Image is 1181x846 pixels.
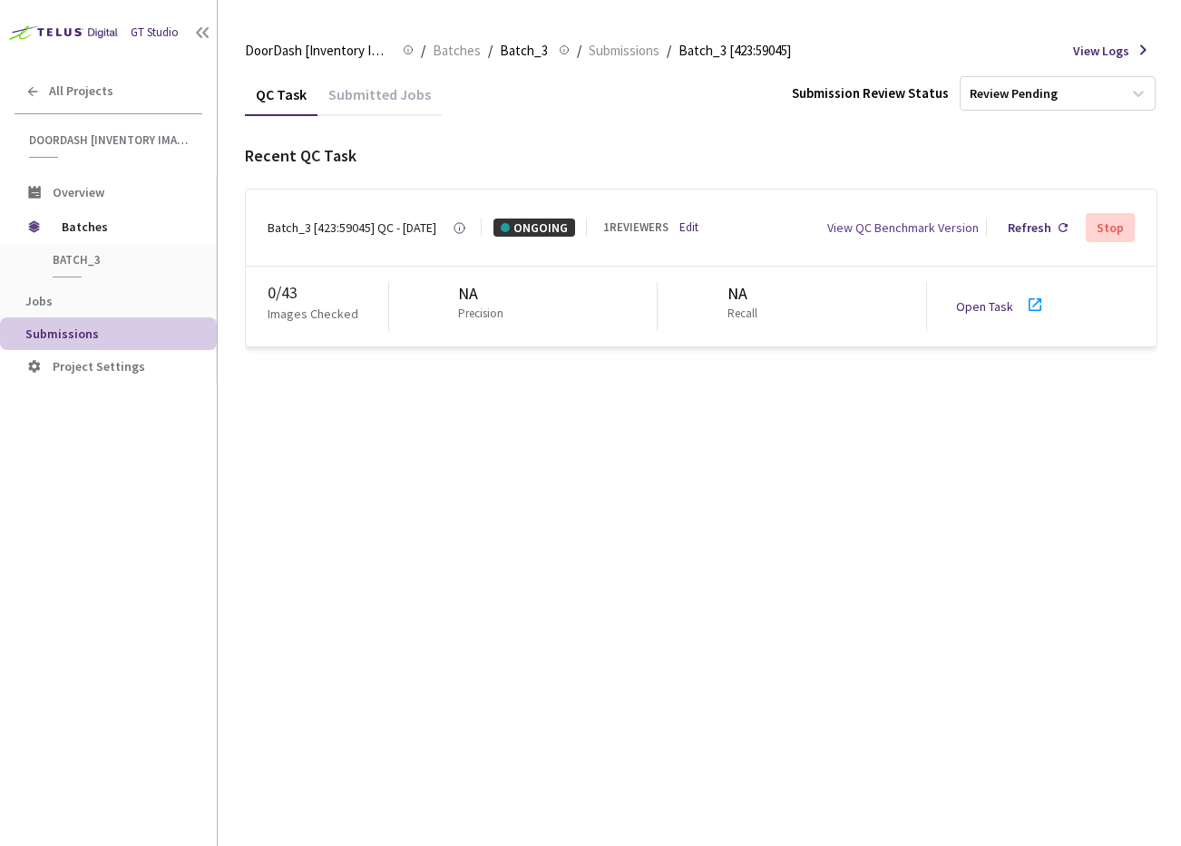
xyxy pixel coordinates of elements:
[268,305,358,323] p: Images Checked
[1097,220,1124,235] div: Stop
[245,40,392,62] span: DoorDash [Inventory Image Labelling]
[679,219,698,237] a: Edit
[1073,42,1129,60] span: View Logs
[429,40,484,60] a: Batches
[585,40,663,60] a: Submissions
[29,132,191,148] span: DoorDash [Inventory Image Labelling]
[827,219,979,237] div: View QC Benchmark Version
[53,358,145,374] span: Project Settings
[500,40,548,62] span: Batch_3
[49,83,113,99] span: All Projects
[458,282,511,306] div: NA
[268,281,388,305] div: 0 / 43
[25,293,53,309] span: Jobs
[603,219,669,237] div: 1 REVIEWERS
[53,184,104,200] span: Overview
[589,40,659,62] span: Submissions
[25,326,99,342] span: Submissions
[488,40,493,62] li: /
[678,40,791,62] span: Batch_3 [423:59045]
[667,40,671,62] li: /
[727,282,765,306] div: NA
[317,85,442,116] div: Submitted Jobs
[577,40,581,62] li: /
[268,219,436,237] div: Batch_3 [423:59045] QC - [DATE]
[245,144,1157,168] div: Recent QC Task
[1008,219,1051,237] div: Refresh
[970,85,1058,102] div: Review Pending
[245,85,317,116] div: QC Task
[956,298,1013,315] a: Open Task
[792,83,949,102] div: Submission Review Status
[458,306,503,323] p: Precision
[131,24,179,42] div: GT Studio
[493,219,575,237] div: ONGOING
[433,40,481,62] span: Batches
[62,209,186,245] span: Batches
[727,306,757,323] p: Recall
[53,252,187,267] span: Batch_3
[421,40,425,62] li: /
